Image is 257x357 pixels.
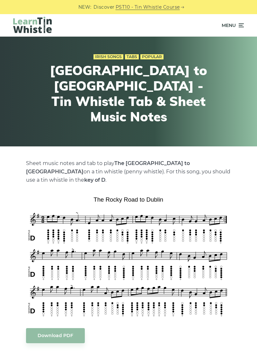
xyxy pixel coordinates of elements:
[222,17,236,33] span: Menu
[42,63,215,124] h1: [GEOGRAPHIC_DATA] to [GEOGRAPHIC_DATA] - Tin Whistle Tab & Sheet Music Notes
[26,328,85,343] a: Download PDF
[125,54,139,59] a: Tabs
[84,177,105,183] strong: key of D
[93,54,123,59] a: Irish Songs
[13,17,52,33] img: LearnTinWhistle.com
[140,54,164,59] a: Popular
[26,159,231,184] p: Sheet music notes and tab to play on a tin whistle (penny whistle). For this song, you should use...
[26,194,231,318] img: The Rocky Road to Dublin Tin Whistle Tabs & Sheet Music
